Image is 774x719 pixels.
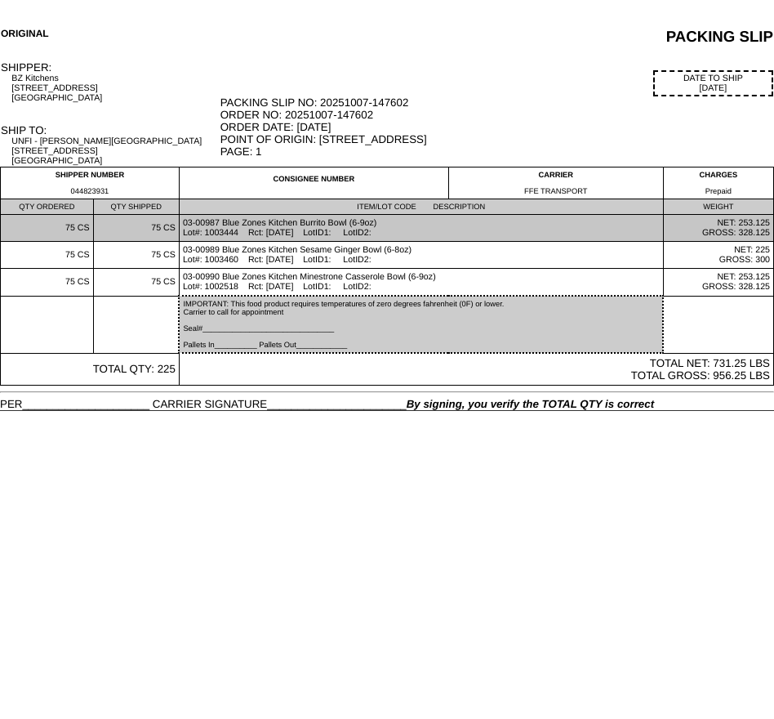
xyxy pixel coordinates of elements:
td: 75 CS [93,215,179,242]
td: ITEM/LOT CODE DESCRIPTION [179,199,663,215]
td: TOTAL NET: 731.25 LBS TOTAL GROSS: 956.25 LBS [179,353,773,386]
td: WEIGHT [663,199,773,215]
td: 03-00987 Blue Zones Kitchen Burrito Bowl (6-9oz) Lot#: 1003444 Rct: [DATE] LotID1: LotID2: [179,215,663,242]
div: SHIP TO: [1,124,219,136]
td: 03-00990 Blue Zones Kitchen Minestrone Casserole Bowl (6-9oz) Lot#: 1002518 Rct: [DATE] LotID1: L... [179,269,663,297]
td: NET: 253.125 GROSS: 328.125 [663,269,773,297]
div: 044823931 [4,187,176,195]
td: 03-00989 Blue Zones Kitchen Sesame Ginger Bowl (6-8oz) Lot#: 1003460 Rct: [DATE] LotID1: LotID2: [179,242,663,269]
td: NET: 225 GROSS: 300 [663,242,773,269]
div: DATE TO SHIP [DATE] [653,70,773,96]
div: Prepaid [667,187,770,195]
div: FFE TRANSPORT [452,187,660,195]
td: 75 CS [93,269,179,297]
td: CARRIER [448,167,663,199]
td: TOTAL QTY: 225 [1,353,180,386]
td: SHIPPER NUMBER [1,167,180,199]
td: 75 CS [1,215,94,242]
td: CHARGES [663,167,773,199]
span: By signing, you verify the TOTAL QTY is correct [407,398,654,410]
div: UNFI - [PERSON_NAME][GEOGRAPHIC_DATA] [STREET_ADDRESS] [GEOGRAPHIC_DATA] [11,136,218,166]
td: IMPORTANT: This food product requires temperatures of zero degrees fahrenheit (0F) or lower. Carr... [179,296,663,353]
td: NET: 253.125 GROSS: 328.125 [663,215,773,242]
div: PACKING SLIP [243,28,773,46]
td: 75 CS [1,242,94,269]
td: QTY ORDERED [1,199,94,215]
div: PACKING SLIP NO: 20251007-147602 ORDER NO: 20251007-147602 ORDER DATE: [DATE] POINT OF ORIGIN: [S... [220,96,773,158]
div: BZ Kitchens [STREET_ADDRESS] [GEOGRAPHIC_DATA] [11,74,218,103]
td: 75 CS [1,269,94,297]
div: SHIPPER: [1,61,219,74]
td: QTY SHIPPED [93,199,179,215]
td: CONSIGNEE NUMBER [179,167,448,199]
td: 75 CS [93,242,179,269]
